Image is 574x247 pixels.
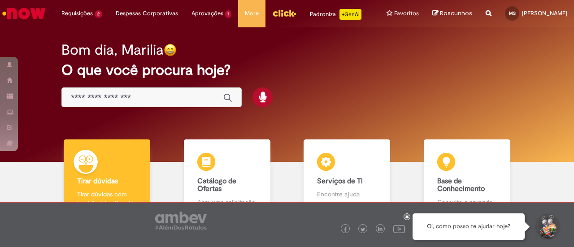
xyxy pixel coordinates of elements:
[191,9,223,18] span: Aprovações
[116,9,178,18] span: Despesas Corporativas
[432,9,472,18] a: Rascunhos
[437,198,497,207] p: Consulte e aprenda
[310,9,361,20] div: Padroniza
[343,227,348,232] img: logo_footer_facebook.png
[155,212,207,230] img: logo_footer_ambev_rotulo_gray.png
[393,223,405,234] img: logo_footer_youtube.png
[437,177,485,194] b: Base de Conhecimento
[164,43,177,56] img: happy-face.png
[197,177,236,194] b: Catálogo de Ofertas
[197,198,257,207] p: Abra uma solicitação
[47,139,167,217] a: Tirar dúvidas Tirar dúvidas com Lupi Assist e Gen Ai
[61,9,93,18] span: Requisições
[77,177,118,186] b: Tirar dúvidas
[317,190,377,199] p: Encontre ajuda
[95,10,102,18] span: 2
[317,177,363,186] b: Serviços de TI
[287,139,407,217] a: Serviços de TI Encontre ajuda
[522,9,567,17] span: [PERSON_NAME]
[440,9,472,17] span: Rascunhos
[394,9,419,18] span: Favoritos
[61,62,512,78] h2: O que você procura hoje?
[339,9,361,20] p: +GenAi
[413,213,525,240] div: Oi, como posso te ajudar hoje?
[534,213,561,240] button: Iniciar Conversa de Suporte
[245,9,259,18] span: More
[378,227,383,232] img: logo_footer_linkedin.png
[509,10,516,16] span: MS
[225,10,232,18] span: 1
[77,190,137,208] p: Tirar dúvidas com Lupi Assist e Gen Ai
[61,42,164,58] h2: Bom dia, Marilia
[361,227,365,232] img: logo_footer_twitter.png
[1,4,47,22] img: ServiceNow
[167,139,287,217] a: Catálogo de Ofertas Abra uma solicitação
[407,139,527,217] a: Base de Conhecimento Consulte e aprenda
[272,6,296,20] img: click_logo_yellow_360x200.png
